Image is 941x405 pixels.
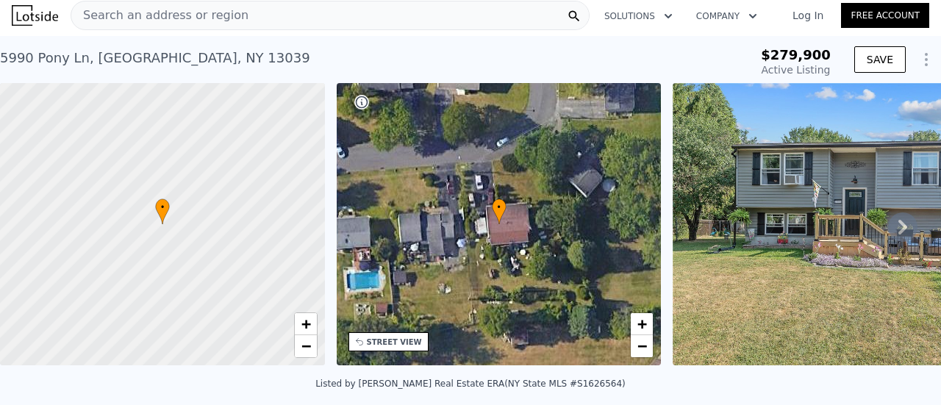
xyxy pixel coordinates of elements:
[631,335,653,357] a: Zoom out
[155,198,170,224] div: •
[155,201,170,214] span: •
[762,64,831,76] span: Active Listing
[684,3,769,29] button: Company
[295,313,317,335] a: Zoom in
[301,337,310,355] span: −
[637,315,647,333] span: +
[301,315,310,333] span: +
[775,8,841,23] a: Log In
[315,379,626,389] div: Listed by [PERSON_NAME] Real Estate ERA (NY State MLS #S1626564)
[492,201,507,214] span: •
[367,337,422,348] div: STREET VIEW
[761,47,831,62] span: $279,900
[295,335,317,357] a: Zoom out
[912,45,941,74] button: Show Options
[492,198,507,224] div: •
[71,7,248,24] span: Search an address or region
[854,46,906,73] button: SAVE
[637,337,647,355] span: −
[12,5,58,26] img: Lotside
[593,3,684,29] button: Solutions
[841,3,929,28] a: Free Account
[631,313,653,335] a: Zoom in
